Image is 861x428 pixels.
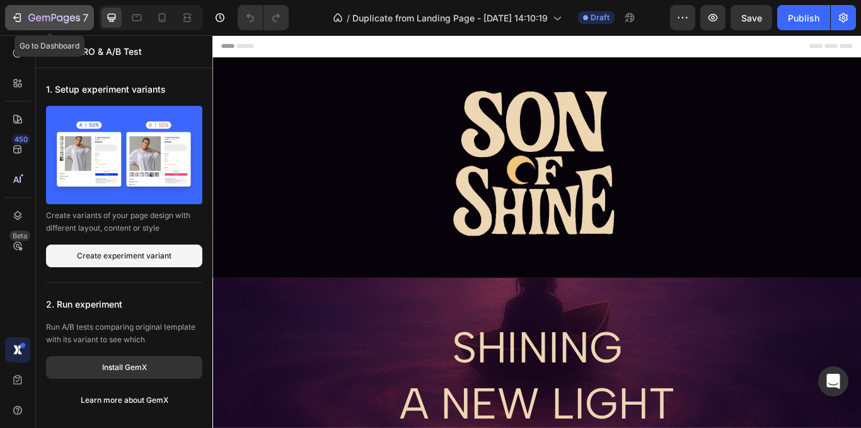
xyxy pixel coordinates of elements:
[46,44,142,59] p: GemX: CRO & A/B Test
[9,231,30,241] div: Beta
[238,5,289,30] div: Undo/Redo
[46,356,202,379] button: Install GemX
[46,389,202,412] button: Learn more about GemX
[347,11,350,25] span: /
[818,366,848,396] div: Open Intercom Messenger
[212,35,861,428] iframe: Design area
[731,5,772,30] button: Save
[46,209,202,234] p: Create variants of your page design with different layout, content or style
[5,5,94,30] button: 7
[46,293,202,316] p: 2. Run experiment
[77,250,171,262] div: Create experiment variant
[46,321,202,346] p: Run A/B tests comparing original template with its variant to see which
[777,5,830,30] button: Publish
[12,134,30,144] div: 450
[591,12,610,23] span: Draft
[46,106,202,204] img: thumb-overview-838c1426.png
[46,245,202,267] button: Create experiment variant
[46,78,202,101] p: 1. Setup experiment variants
[83,10,88,25] p: 7
[788,11,819,25] div: Publish
[102,362,147,373] div: Install GemX
[741,13,762,23] span: Save
[81,395,168,406] div: Learn more about GemX
[352,11,548,25] span: Duplicate from Landing Page - [DATE] 14:10:19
